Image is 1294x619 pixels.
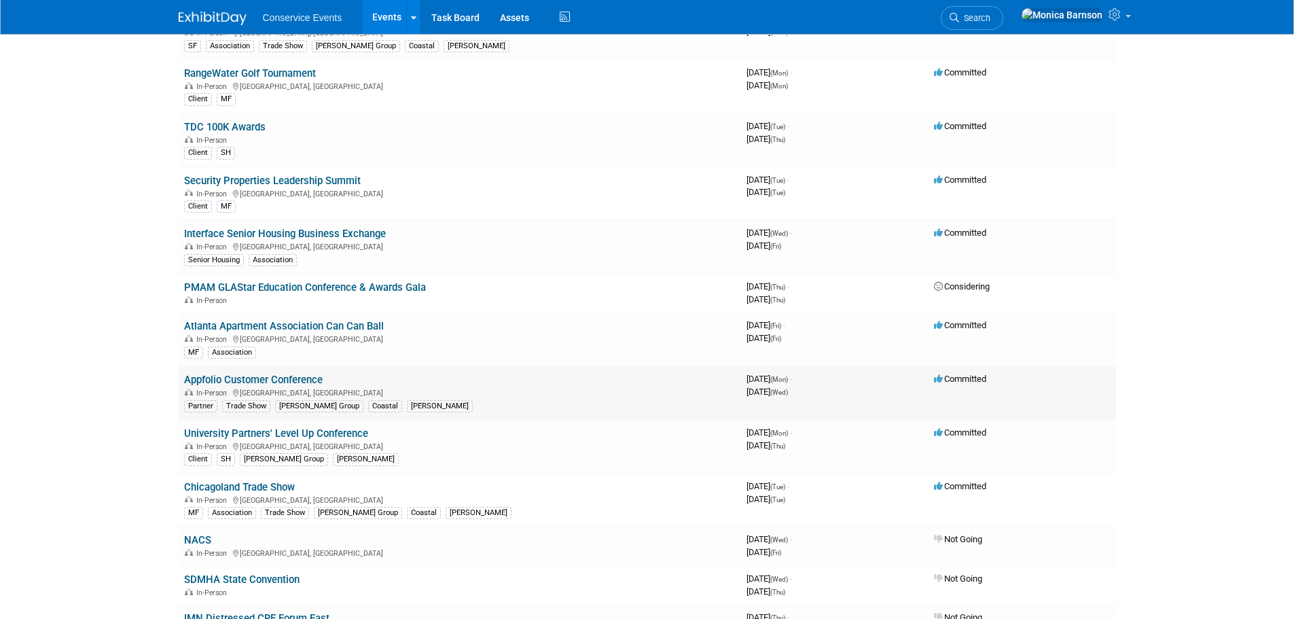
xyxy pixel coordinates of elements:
span: In-Person [196,136,231,145]
span: Not Going [934,534,982,544]
span: In-Person [196,82,231,91]
div: Association [208,347,256,359]
div: Association [206,40,254,52]
span: (Fri) [770,322,781,330]
span: (Tue) [770,123,785,130]
span: - [790,427,792,438]
span: Committed [934,374,986,384]
span: (Wed) [770,230,788,237]
span: [DATE] [747,494,785,504]
div: MF [184,347,203,359]
span: In-Person [196,190,231,198]
span: [DATE] [747,228,792,238]
div: MF [217,200,236,213]
span: [DATE] [747,440,785,450]
a: PMAM GLAStar Education Conference & Awards Gala [184,281,426,294]
span: Not Going [934,573,982,584]
span: [DATE] [747,481,789,491]
span: [DATE] [747,175,789,185]
span: In-Person [196,496,231,505]
img: In-Person Event [185,442,193,449]
div: SF [184,40,201,52]
span: Conservice Events [263,12,342,23]
img: In-Person Event [185,243,193,249]
div: Client [184,200,212,213]
span: (Thu) [770,283,785,291]
div: Client [184,93,212,105]
span: (Thu) [770,588,785,596]
div: Trade Show [261,507,309,519]
span: Committed [934,121,986,131]
span: Considering [934,281,990,291]
span: Committed [934,320,986,330]
span: [DATE] [747,374,792,384]
div: [GEOGRAPHIC_DATA], [GEOGRAPHIC_DATA] [184,333,736,344]
span: In-Person [196,389,231,397]
div: [PERSON_NAME] Group [314,507,402,519]
div: Coastal [368,400,402,412]
span: Committed [934,175,986,185]
div: [PERSON_NAME] Group [275,400,363,412]
a: SDMHA State Convention [184,573,300,586]
span: [DATE] [747,121,789,131]
span: (Tue) [770,177,785,184]
span: [DATE] [747,134,785,144]
div: [GEOGRAPHIC_DATA], [GEOGRAPHIC_DATA] [184,241,736,251]
img: In-Person Event [185,496,193,503]
span: (Wed) [770,389,788,396]
span: (Fri) [770,335,781,342]
a: RangeWater Golf Tournament [184,67,316,79]
span: [DATE] [747,427,792,438]
span: (Tue) [770,496,785,503]
img: ExhibitDay [179,12,247,25]
div: [PERSON_NAME] [407,400,473,412]
span: [DATE] [747,241,781,251]
span: (Fri) [770,243,781,250]
span: Committed [934,481,986,491]
span: In-Person [196,588,231,597]
div: SH [217,453,235,465]
div: Trade Show [222,400,270,412]
span: (Tue) [770,189,785,196]
a: Atlanta Apartment Association Can Can Ball [184,320,384,332]
a: Appfolio Customer Conference [184,374,323,386]
span: (Mon) [770,69,788,77]
span: (Wed) [770,536,788,544]
a: Interface Senior Housing Business Exchange [184,228,386,240]
span: - [787,481,789,491]
div: Client [184,453,212,465]
div: SH [217,147,235,159]
a: Security Properties Leadership Summit [184,175,361,187]
a: University Partners' Level Up Conference [184,427,368,440]
div: [GEOGRAPHIC_DATA], [GEOGRAPHIC_DATA] [184,387,736,397]
img: In-Person Event [185,389,193,395]
div: [GEOGRAPHIC_DATA], [GEOGRAPHIC_DATA] [184,547,736,558]
span: (Mon) [770,429,788,437]
span: [DATE] [747,320,785,330]
div: [PERSON_NAME] Group [312,40,400,52]
img: Monica Barnson [1021,7,1103,22]
div: Association [249,254,297,266]
span: [DATE] [747,333,781,343]
div: Senior Housing [184,254,244,266]
div: Coastal [405,40,439,52]
a: TDC 100K Awards [184,121,266,133]
span: In-Person [196,243,231,251]
img: In-Person Event [185,190,193,196]
span: - [787,281,789,291]
span: [DATE] [747,187,785,197]
div: [GEOGRAPHIC_DATA], [GEOGRAPHIC_DATA] [184,188,736,198]
span: - [790,67,792,77]
div: [GEOGRAPHIC_DATA], [GEOGRAPHIC_DATA] [184,80,736,91]
span: Committed [934,427,986,438]
img: In-Person Event [185,588,193,595]
span: In-Person [196,442,231,451]
img: In-Person Event [185,136,193,143]
span: - [790,573,792,584]
span: [DATE] [747,547,781,557]
span: - [787,175,789,185]
span: Committed [934,228,986,238]
img: In-Person Event [185,335,193,342]
img: In-Person Event [185,549,193,556]
div: [PERSON_NAME] [444,40,509,52]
